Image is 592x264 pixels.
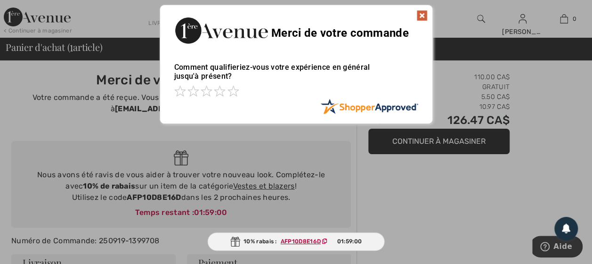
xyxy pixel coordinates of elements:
[207,232,385,251] div: 10% rabais :
[174,15,268,46] img: Merci de votre commande
[271,26,409,40] span: Merci de votre commande
[230,237,240,247] img: Gift.svg
[416,10,428,21] img: x
[21,7,40,15] span: Aide
[281,238,321,245] ins: AFP10D8E16D
[337,237,362,246] span: 01:59:00
[174,53,418,99] div: Comment qualifieriez-vous votre expérience en général jusqu'à présent?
